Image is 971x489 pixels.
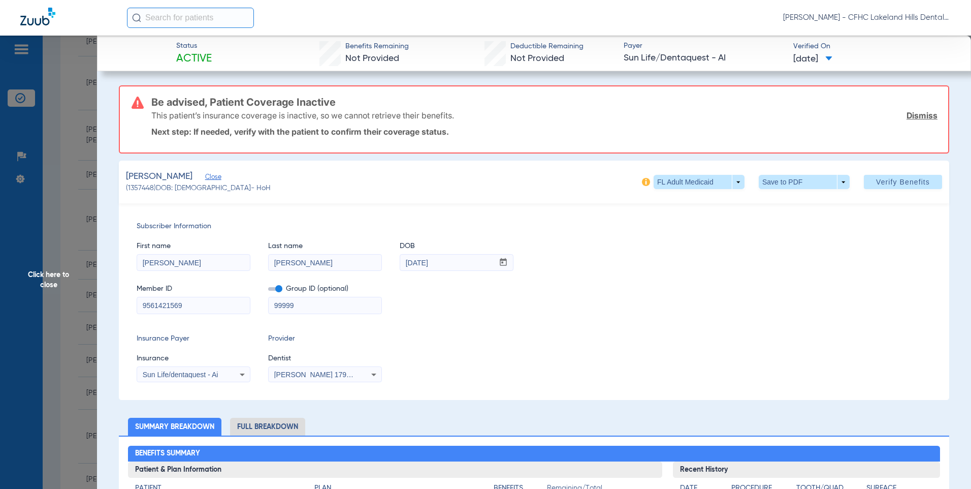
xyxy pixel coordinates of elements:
span: [DATE] [793,53,832,66]
img: info-icon [642,178,650,186]
span: Insurance [137,353,250,364]
span: Status [176,41,212,51]
span: Provider [268,333,382,344]
h3: Recent History [673,462,940,478]
span: Insurance Payer [137,333,250,344]
li: Full Breakdown [230,418,305,436]
p: Next step: If needed, verify with the patient to confirm their coverage status. [151,127,937,137]
button: Verify Benefits [864,175,942,189]
span: DOB [400,241,513,252]
span: Member ID [137,284,250,294]
img: Zuub Logo [20,8,55,25]
span: Close [205,173,214,183]
span: [PERSON_NAME] [126,170,192,183]
h3: Patient & Plan Information [128,462,663,478]
img: error-icon [132,97,144,109]
span: Not Provided [510,54,564,63]
h3: Be advised, Patient Coverage Inactive [151,97,937,107]
span: [PERSON_NAME] 1790023562 [274,371,374,379]
button: Save to PDF [759,175,850,189]
span: Sun Life/Dentaquest - AI [624,52,785,65]
span: Group ID (optional) [268,284,382,294]
span: Dentist [268,353,382,364]
span: Subscriber Information [137,221,931,232]
span: First name [137,241,250,252]
span: Sun Life/dentaquest - Ai [143,371,218,379]
span: Deductible Remaining [510,41,584,52]
p: This patient’s insurance coverage is inactive, so we cannot retrieve their benefits. [151,110,454,120]
span: Active [176,52,212,66]
span: (1357448) DOB: [DEMOGRAPHIC_DATA] - HoH [126,183,271,194]
img: Search Icon [132,13,141,22]
span: Verified On [793,41,954,52]
span: Benefits Remaining [345,41,409,52]
span: Not Provided [345,54,399,63]
a: Dismiss [907,110,937,120]
button: FL Adult Medicaid [654,175,745,189]
span: Payer [624,41,785,51]
span: Verify Benefits [876,178,930,186]
input: Search for patients [127,8,254,28]
span: Last name [268,241,382,252]
button: Open calendar [494,255,513,271]
li: Summary Breakdown [128,418,221,436]
h2: Benefits Summary [128,446,941,462]
span: [PERSON_NAME] - CFHC Lakeland Hills Dental [783,13,951,23]
iframe: Chat Widget [920,440,971,489]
